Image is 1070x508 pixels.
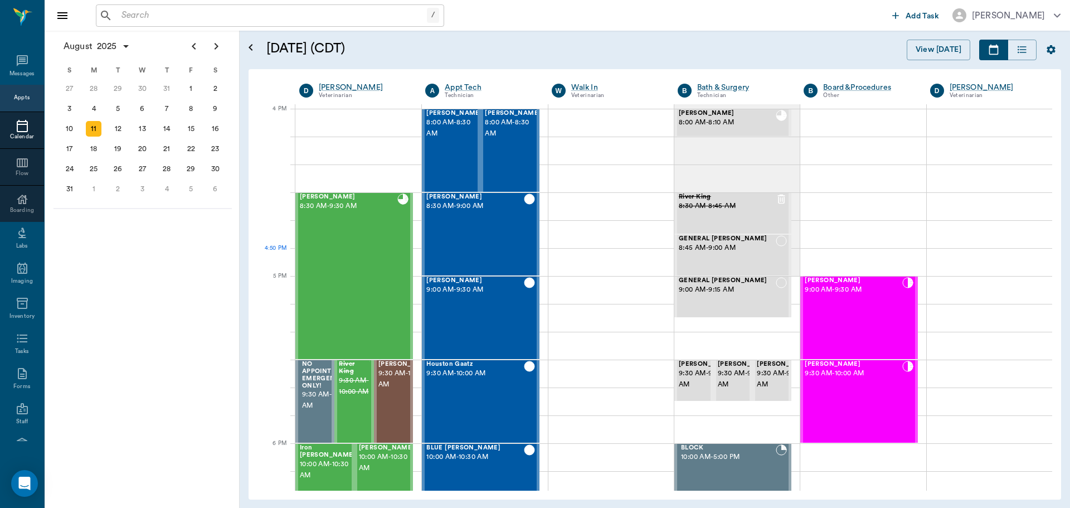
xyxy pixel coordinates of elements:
[135,81,150,96] div: Wednesday, July 30, 2025
[888,5,943,26] button: Add Task
[678,84,692,98] div: B
[552,84,566,98] div: W
[207,101,223,117] div: Saturday, August 9, 2025
[907,40,970,60] button: View [DATE]
[804,84,818,98] div: B
[62,81,77,96] div: Sunday, July 27, 2025
[674,360,713,401] div: READY_TO_CHECKOUT, 9:30 AM - 9:45 AM
[159,141,174,157] div: Thursday, August 21, 2025
[135,161,150,177] div: Wednesday, August 27, 2025
[183,121,199,137] div: Friday, August 15, 2025
[485,117,541,139] span: 8:00 AM - 8:30 AM
[62,141,77,157] div: Sunday, August 17, 2025
[445,91,534,100] div: Technician
[110,121,126,137] div: Tuesday, August 12, 2025
[972,9,1045,22] div: [PERSON_NAME]
[679,368,735,390] span: 9:30 AM - 9:45 AM
[207,81,223,96] div: Saturday, August 2, 2025
[183,181,199,197] div: Friday, September 5, 2025
[16,242,28,250] div: Labs
[95,38,119,54] span: 2025
[16,418,28,426] div: Staff
[571,91,661,100] div: Veterinarian
[159,181,174,197] div: Thursday, September 4, 2025
[15,347,29,356] div: Tasks
[679,284,776,296] span: 9:00 AM - 9:15 AM
[679,201,776,212] span: 8:30 AM - 8:45 AM
[805,277,902,284] span: [PERSON_NAME]
[378,368,434,390] span: 9:30 AM - 10:00 AM
[207,141,223,157] div: Saturday, August 23, 2025
[300,193,397,201] span: [PERSON_NAME]
[110,181,126,197] div: Tuesday, September 2, 2025
[183,81,199,96] div: Friday, August 1, 2025
[697,91,787,100] div: Technician
[319,91,408,100] div: Veterinarian
[86,81,101,96] div: Monday, July 28, 2025
[422,276,539,360] div: CHECKED_OUT, 9:00 AM - 9:30 AM
[426,368,523,379] span: 9:30 AM - 10:00 AM
[674,109,791,137] div: READY_TO_CHECKOUT, 8:00 AM - 8:10 AM
[86,141,101,157] div: Monday, August 18, 2025
[800,276,917,360] div: CHECKED_IN, 9:00 AM - 9:30 AM
[805,361,902,368] span: [PERSON_NAME]
[426,117,482,139] span: 8:00 AM - 8:30 AM
[674,234,791,276] div: NOT_CONFIRMED, 8:45 AM - 9:00 AM
[571,82,661,93] a: Walk In
[110,141,126,157] div: Tuesday, August 19, 2025
[334,360,373,443] div: CANCELED, 9:30 AM - 10:00 AM
[426,110,482,117] span: [PERSON_NAME]
[295,192,413,360] div: READY_TO_CHECKOUT, 8:30 AM - 9:30 AM
[679,277,776,284] span: GENERAL [PERSON_NAME]
[154,62,179,79] div: T
[679,117,776,128] span: 8:00 AM - 8:10 AM
[823,91,913,100] div: Other
[950,82,1039,93] div: [PERSON_NAME]
[800,360,917,443] div: CHECKED_IN, 9:30 AM - 10:00 AM
[203,62,227,79] div: S
[183,101,199,117] div: Friday, August 8, 2025
[426,193,523,201] span: [PERSON_NAME]
[13,383,30,391] div: Forms
[135,181,150,197] div: Wednesday, September 3, 2025
[110,101,126,117] div: Tuesday, August 5, 2025
[713,360,752,401] div: READY_TO_CHECKOUT, 9:30 AM - 9:45 AM
[207,161,223,177] div: Saturday, August 30, 2025
[57,62,82,79] div: S
[58,35,136,57] button: August2025
[86,181,101,197] div: Monday, September 1, 2025
[339,375,369,398] span: 9:30 AM - 10:00 AM
[426,284,523,296] span: 9:00 AM - 9:30 AM
[9,312,35,321] div: Inventory
[183,35,205,57] button: Previous page
[679,110,776,117] span: [PERSON_NAME]
[62,121,77,137] div: Sunday, August 10, 2025
[425,84,439,98] div: A
[266,40,559,57] h5: [DATE] (CDT)
[300,201,397,212] span: 8:30 AM - 9:30 AM
[110,81,126,96] div: Tuesday, July 29, 2025
[359,452,415,474] span: 10:00 AM - 10:30 AM
[943,5,1069,26] button: [PERSON_NAME]
[319,82,408,93] a: [PERSON_NAME]
[485,110,541,117] span: [PERSON_NAME]
[422,360,539,443] div: CHECKED_OUT, 9:30 AM - 10:00 AM
[14,94,30,102] div: Appts
[445,82,534,93] a: Appt Tech
[378,361,434,368] span: [PERSON_NAME]
[117,8,427,23] input: Search
[718,361,774,368] span: [PERSON_NAME]
[823,82,913,93] div: Board &Procedures
[179,62,203,79] div: F
[757,368,813,390] span: 9:30 AM - 9:45 AM
[257,103,286,131] div: 4 PM
[110,161,126,177] div: Tuesday, August 26, 2025
[679,193,776,201] span: River King
[359,444,415,452] span: [PERSON_NAME]
[426,361,523,368] span: Houston Gaatz
[674,192,791,234] div: CANCELED, 8:30 AM - 8:45 AM
[374,360,413,443] div: CHECKED_OUT, 9:30 AM - 10:00 AM
[9,70,35,78] div: Messages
